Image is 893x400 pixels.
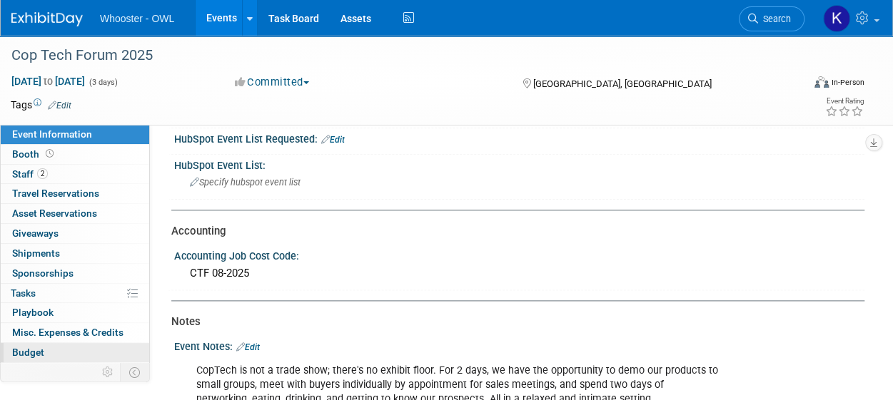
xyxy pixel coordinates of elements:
td: Tags [11,98,71,112]
a: Edit [236,342,260,352]
div: Event Notes: [174,336,864,354]
button: Committed [230,75,315,90]
span: Specify hubspot event list [190,177,301,188]
div: CTF 08-2025 [185,262,854,284]
a: Search [739,6,804,31]
span: [DATE] [DATE] [11,75,86,88]
div: In-Person [831,77,864,88]
a: Sponsorships [1,264,149,283]
span: Search [758,14,791,24]
span: Booth [12,148,56,160]
span: Sponsorships [12,267,74,279]
a: Event Information [1,125,149,144]
span: Misc. Expenses & Credits [12,327,123,338]
a: Shipments [1,244,149,263]
div: Event Rating [825,98,864,105]
span: Booth not reserved yet [43,148,56,159]
span: Event Information [12,128,92,140]
a: Travel Reservations [1,184,149,203]
span: Giveaways [12,227,59,239]
span: Asset Reservations [12,207,97,219]
span: to [41,76,55,87]
span: Tasks [11,287,36,299]
span: Budget [12,347,44,358]
a: Staff2 [1,165,149,184]
span: Travel Reservations [12,188,99,199]
a: Edit [48,101,71,111]
span: Shipments [12,247,60,259]
span: 2 [37,168,48,179]
div: HubSpot Event List Requested: [174,128,864,147]
span: [GEOGRAPHIC_DATA], [GEOGRAPHIC_DATA] [533,78,712,89]
a: Asset Reservations [1,204,149,223]
a: Misc. Expenses & Credits [1,323,149,342]
img: Kamila Castaneda [823,5,850,32]
div: Accounting Job Cost Code: [174,245,864,263]
span: Staff [12,168,48,180]
a: Budget [1,343,149,362]
span: Whooster - OWL [100,13,174,24]
img: ExhibitDay [11,12,83,26]
a: Edit [321,135,345,145]
span: (3 days) [88,78,118,87]
a: Giveaways [1,224,149,243]
div: Cop Tech Forum 2025 [6,43,792,68]
span: Playbook [12,307,54,318]
td: Personalize Event Tab Strip [96,363,121,381]
img: Format-Inperson.png [814,76,829,88]
div: HubSpot Event List: [174,155,864,173]
td: Toggle Event Tabs [121,363,150,381]
div: Event Format [740,74,864,96]
div: Accounting [171,224,854,239]
div: Notes [171,314,854,329]
a: Booth [1,145,149,164]
a: Playbook [1,303,149,322]
a: Tasks [1,284,149,303]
